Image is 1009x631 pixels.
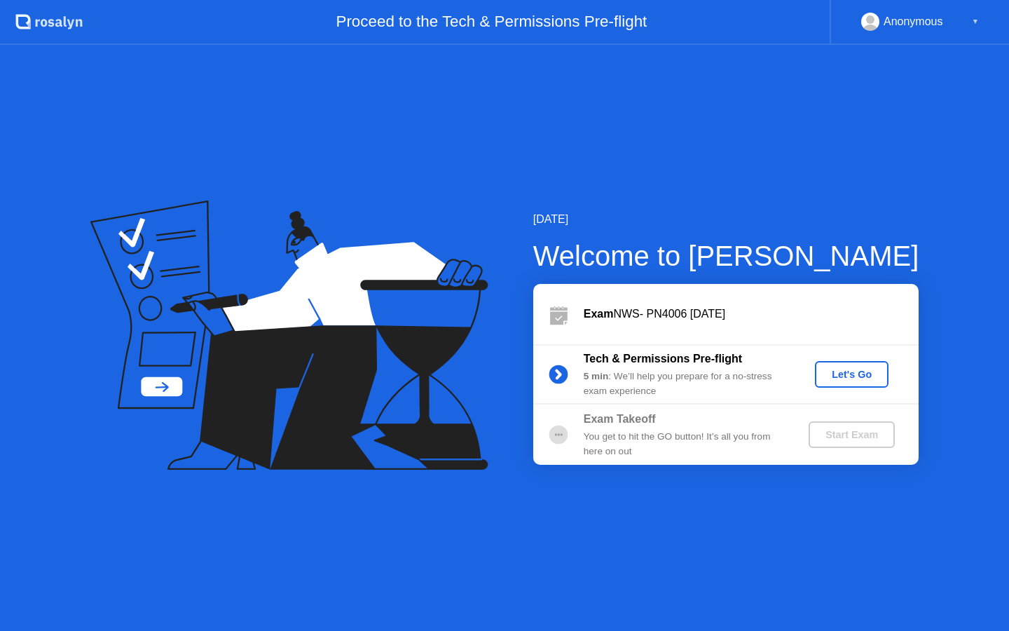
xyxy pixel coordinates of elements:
button: Start Exam [809,421,895,448]
b: 5 min [584,371,609,381]
div: Start Exam [814,429,889,440]
div: You get to hit the GO button! It’s all you from here on out [584,430,785,459]
b: Tech & Permissions Pre-flight [584,353,742,365]
button: Let's Go [815,361,888,388]
div: [DATE] [533,211,919,228]
div: Anonymous [884,13,943,31]
div: Let's Go [821,369,883,380]
b: Exam [584,308,614,320]
div: ▼ [972,13,979,31]
div: NWS- PN4006 [DATE] [584,306,919,323]
div: : We’ll help you prepare for a no-stress exam experience [584,369,785,398]
div: Welcome to [PERSON_NAME] [533,235,919,277]
b: Exam Takeoff [584,413,656,425]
